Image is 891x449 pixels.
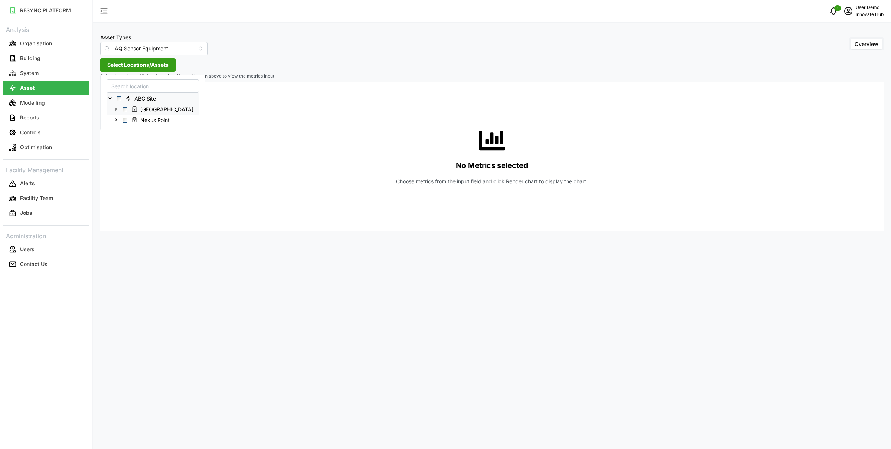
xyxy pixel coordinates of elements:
span: ABC Site [123,94,161,103]
a: Users [3,242,89,257]
button: Users [3,243,89,256]
a: Facility Team [3,191,89,206]
button: Contact Us [3,258,89,271]
a: Modelling [3,95,89,110]
p: Choose metrics from the input field and click Render chart to display the chart. [396,178,588,185]
p: Analysis [3,24,89,35]
span: Select Landmark Tower [123,107,127,112]
p: Administration [3,230,89,241]
p: Reports [20,114,39,121]
p: Innovate Hub [856,11,884,18]
button: RESYNC PLATFORM [3,4,89,17]
p: Jobs [20,209,32,217]
button: Alerts [3,177,89,190]
button: schedule [841,4,856,19]
p: Select items in the 'Select Locations/Assets' button above to view the metrics input [100,73,884,79]
a: Contact Us [3,257,89,272]
p: Users [20,246,35,253]
button: Asset [3,81,89,95]
span: Select Locations/Assets [107,59,169,71]
button: Facility Team [3,192,89,205]
a: Alerts [3,176,89,191]
span: Nexus Point [140,117,170,124]
p: Alerts [20,180,35,187]
p: Controls [20,129,41,136]
a: Jobs [3,206,89,221]
a: RESYNC PLATFORM [3,3,89,18]
button: Jobs [3,207,89,220]
p: Asset [20,84,35,92]
a: Optimisation [3,140,89,155]
a: Controls [3,125,89,140]
button: Organisation [3,37,89,50]
label: Asset Types [100,33,131,42]
span: ABC Site [134,95,156,102]
p: User Demo [856,4,884,11]
p: RESYNC PLATFORM [20,7,71,14]
a: Organisation [3,36,89,51]
p: Organisation [20,40,52,47]
span: Select ABC Site [117,96,121,101]
p: Facility Management [3,164,89,175]
p: System [20,69,39,77]
p: Optimisation [20,144,52,151]
button: Reports [3,111,89,124]
span: 1 [837,6,838,11]
button: Controls [3,126,89,139]
button: Select Locations/Assets [100,58,176,72]
button: Optimisation [3,141,89,154]
a: System [3,66,89,81]
span: Nexus Point [128,115,175,124]
span: Select Nexus Point [123,118,127,122]
a: Reports [3,110,89,125]
p: Facility Team [20,194,53,202]
span: [GEOGRAPHIC_DATA] [140,106,193,113]
span: Landmark Tower [128,105,199,114]
button: System [3,66,89,80]
input: Search location... [107,79,199,93]
p: Building [20,55,40,62]
button: notifications [826,4,841,19]
button: Building [3,52,89,65]
button: Modelling [3,96,89,109]
span: Overview [855,41,878,47]
div: Select Locations/Assets [100,75,205,130]
p: Contact Us [20,260,48,268]
p: No Metrics selected [456,160,528,172]
p: Modelling [20,99,45,106]
a: Building [3,51,89,66]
